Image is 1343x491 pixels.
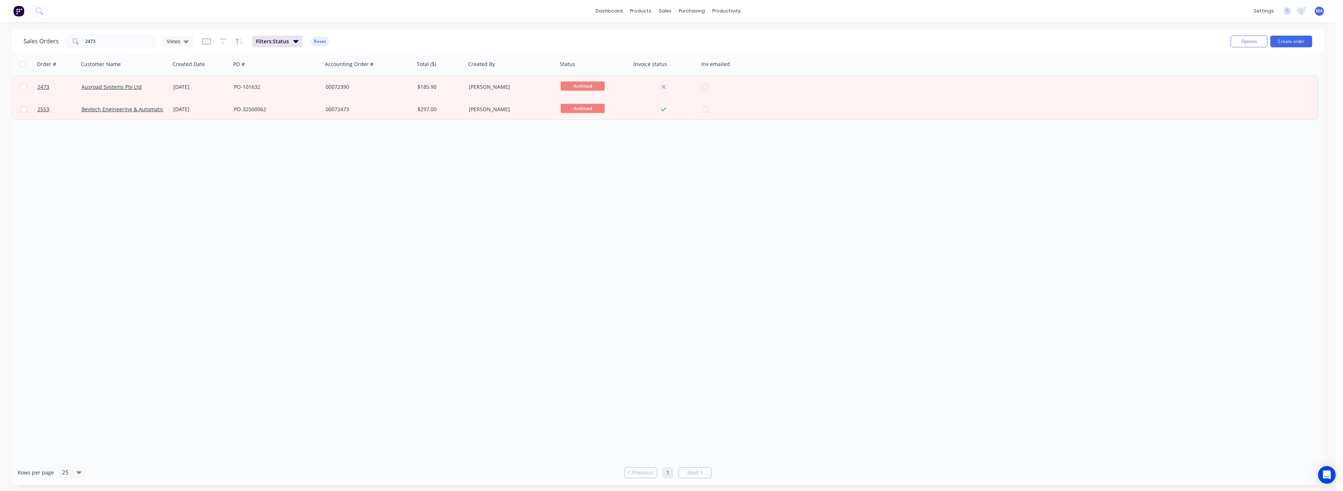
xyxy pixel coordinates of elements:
[37,83,49,91] span: 2473
[1318,466,1336,484] div: Open Intercom Messenger
[709,6,744,17] div: productivity
[655,6,675,17] div: sales
[234,83,315,91] div: PO-101632
[632,469,653,476] span: Previous
[37,61,56,68] div: Order #
[18,469,54,476] span: Rows per page
[326,106,407,113] div: 00072473
[13,6,24,17] img: Factory
[37,76,82,98] a: 2473
[561,104,605,113] span: Archived
[311,36,329,47] button: Reset
[417,61,436,68] div: Total ($)
[560,61,575,68] div: Status
[167,37,181,45] span: Views
[1316,8,1323,14] span: MA
[621,467,714,478] ul: Pagination
[256,38,289,45] span: Filters: Status
[1250,6,1278,17] div: settings
[561,81,605,91] span: Archived
[252,36,302,47] button: Filters:Status
[82,106,167,113] a: Bevtech Engineering & Automation
[679,469,711,476] a: Next page
[81,61,121,68] div: Customer Name
[469,83,550,91] div: [PERSON_NAME]
[633,61,667,68] div: Invoice status
[701,61,730,68] div: Inv emailed
[417,83,461,91] div: $185.90
[82,83,142,90] a: Ausroad Systems Pty Ltd
[23,38,59,45] h1: Sales Orders
[37,106,49,113] span: 2553
[234,106,315,113] div: PO-32500062
[625,469,657,476] a: Previous page
[662,467,673,478] a: Page 1 is your current page
[675,6,709,17] div: purchasing
[469,106,550,113] div: [PERSON_NAME]
[1270,36,1312,47] button: Create order
[325,61,373,68] div: Accounting Order #
[626,6,655,17] div: products
[173,61,205,68] div: Created Date
[85,34,157,49] input: Search...
[173,83,228,91] div: [DATE]
[326,83,407,91] div: 00072390
[592,6,626,17] a: dashboard
[468,61,495,68] div: Created By
[687,469,699,476] span: Next
[173,106,228,113] div: [DATE]
[233,61,245,68] div: PO #
[37,98,82,120] a: 2553
[1231,36,1267,47] button: Options
[417,106,461,113] div: $297.00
